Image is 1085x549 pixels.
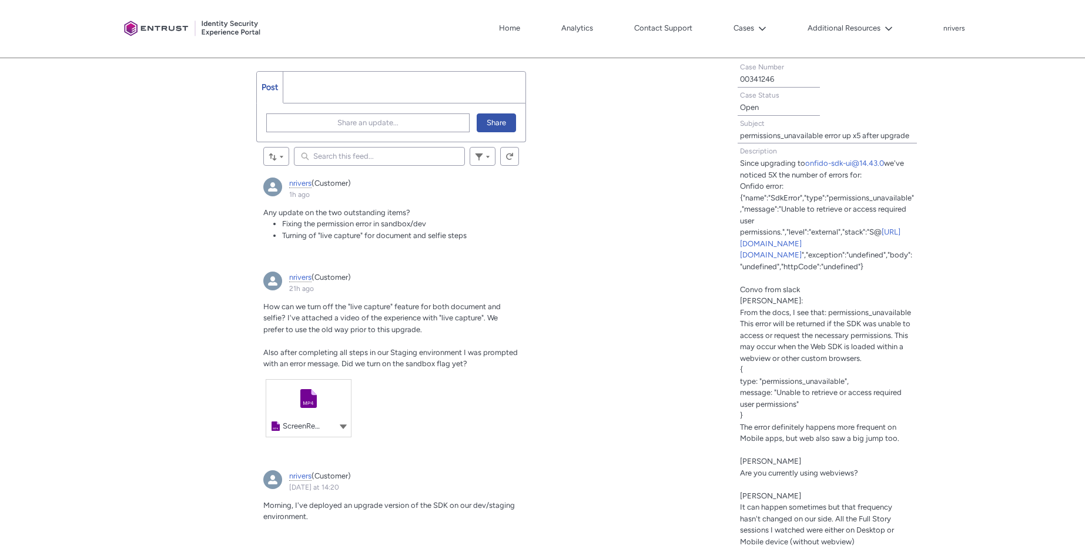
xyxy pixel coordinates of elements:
[500,147,519,166] button: Refresh this feed
[631,19,695,37] a: Contact Support
[256,265,526,456] article: nrivers, 21h ago
[257,72,283,103] a: Post
[740,131,909,140] lightning-formatted-text: permissions_unavailable error up x5 after upgrade
[740,227,900,259] a: [URL][DOMAIN_NAME][DOMAIN_NAME]
[487,114,506,132] span: Share
[282,219,426,228] span: Fixing the permission error in sandbox/dev
[731,19,769,37] button: Cases
[289,483,339,491] a: [DATE] at 14:20
[263,501,515,521] span: Morning, I've deployed an upgrade version of the SDK on our dev/staging environment.
[740,91,779,99] span: Case Status
[262,82,278,92] span: Post
[740,147,777,155] span: Description
[312,471,351,480] span: (Customer)
[740,103,759,112] lightning-formatted-text: Open
[943,22,966,34] button: User Profile nrivers
[805,159,884,168] a: onfido-sdk-ui@14.43.0
[294,147,465,166] input: Search this feed...
[339,421,348,430] a: Show more actions
[263,348,518,369] span: Also after completing all steps in our Staging environment I was prompted with an error message. ...
[289,471,312,481] a: nrivers
[312,273,351,282] span: (Customer)
[740,63,784,71] span: Case Number
[283,421,406,430] span: ScreenRecording_[DATE] 12-28-21_1
[289,273,312,282] a: nrivers
[289,190,310,199] a: 1h ago
[263,302,501,334] span: How can we turn off the "live capture" feature for both document and selfie? I've attached a vide...
[496,19,523,37] a: Home
[289,284,314,293] a: 21h ago
[256,463,526,539] article: nrivers, Yesterday at 14:20
[283,420,323,432] div: ScreenRecording_09-04-2025 12-28-21_1
[256,71,526,142] div: Chatter Publisher
[266,380,351,437] a: View file ScreenRecording_09-04-2025 12-28-21_1
[263,272,282,290] img: nrivers
[256,170,526,257] article: nrivers, 1h ago
[282,231,467,240] span: Turning of "live capture" for document and selfie steps
[299,389,318,408] span: ScreenRecording_09-04-2025 12-28-21_1
[263,208,410,217] span: Any update on the two outstanding items?
[740,75,774,83] lightning-formatted-text: 00341246
[558,19,596,37] a: Analytics, opens in new tab
[263,470,282,489] img: nrivers
[266,113,470,132] button: Share an update...
[263,178,282,196] img: nrivers
[805,19,896,37] button: Additional Resources
[337,114,398,132] span: Share an update...
[943,25,965,33] p: nrivers
[289,179,312,188] a: nrivers
[477,113,516,132] button: Share
[312,179,351,188] span: (Customer)
[740,119,765,128] span: Subject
